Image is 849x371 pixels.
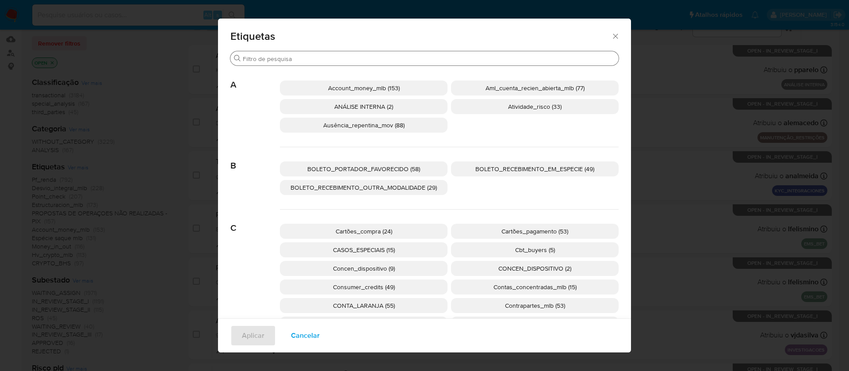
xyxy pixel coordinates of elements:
div: Consumer_credits (49) [280,279,447,295]
span: Ausência_repentina_mov (88) [323,121,405,130]
div: CRYPTO_P2P (2) [451,317,619,332]
span: Concen_dispositivo (9) [333,264,395,273]
button: Fechar [611,32,619,40]
div: CASOS_ESPECIAIS (15) [280,242,447,257]
div: Cartões_pagamento (53) [451,224,619,239]
span: CONTA_LARANJA (55) [333,301,395,310]
span: Cancelar [291,326,320,345]
div: CONCEN_DISPOSITIVO (2) [451,261,619,276]
div: Ausência_repentina_mov (88) [280,118,447,133]
span: A [230,66,280,90]
div: Contas_concentradas_mlb (15) [451,279,619,295]
div: Account_money_mlb (153) [280,80,447,96]
span: CONCEN_DISPOSITIVO (2) [498,264,571,273]
span: Cartões_compra (24) [336,227,392,236]
span: Cartões_pagamento (53) [501,227,568,236]
div: CRYPTO_BHS (97) [280,317,447,332]
span: BOLETO_RECEBIMENTO_OUTRA_MODALIDADE (29) [291,183,437,192]
div: BOLETO_RECEBIMENTO_OUTRA_MODALIDADE (29) [280,180,447,195]
div: BOLETO_RECEBIMENTO_EM_ESPECIE (49) [451,161,619,176]
span: Account_money_mlb (153) [328,84,400,92]
button: Procurar [234,55,241,62]
span: Atividade_risco (33) [508,102,562,111]
div: CONTA_LARANJA (55) [280,298,447,313]
span: B [230,147,280,171]
span: BOLETO_RECEBIMENTO_EM_ESPECIE (49) [475,164,594,173]
span: Cbt_buyers (5) [515,245,555,254]
span: Etiquetas [230,31,611,42]
span: Aml_cuenta_recien_abierta_mlb (77) [486,84,585,92]
button: Cancelar [279,325,331,346]
div: BOLETO_PORTADOR_FAVORECIDO (58) [280,161,447,176]
span: Contrapartes_mlb (53) [505,301,565,310]
span: Contas_concentradas_mlb (15) [493,283,577,291]
div: Aml_cuenta_recien_abierta_mlb (77) [451,80,619,96]
div: Contrapartes_mlb (53) [451,298,619,313]
span: Consumer_credits (49) [333,283,395,291]
div: Atividade_risco (33) [451,99,619,114]
span: ANÁLISE INTERNA (2) [334,102,393,111]
div: Cbt_buyers (5) [451,242,619,257]
div: ANÁLISE INTERNA (2) [280,99,447,114]
div: Cartões_compra (24) [280,224,447,239]
span: C [230,210,280,233]
div: Concen_dispositivo (9) [280,261,447,276]
span: CASOS_ESPECIAIS (15) [333,245,395,254]
input: Filtro de pesquisa [243,55,615,63]
span: BOLETO_PORTADOR_FAVORECIDO (58) [307,164,420,173]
